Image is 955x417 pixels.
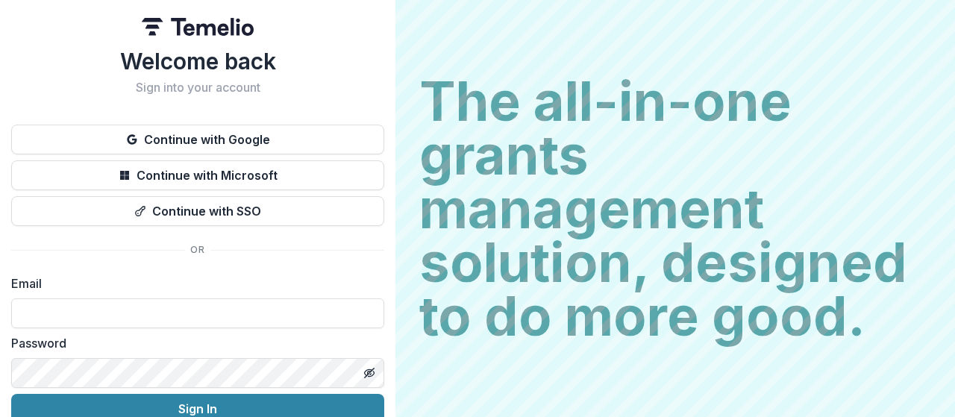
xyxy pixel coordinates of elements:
label: Email [11,275,375,292]
button: Toggle password visibility [357,361,381,385]
button: Continue with Google [11,125,384,154]
button: Continue with Microsoft [11,160,384,190]
h2: Sign into your account [11,81,384,95]
label: Password [11,334,375,352]
h1: Welcome back [11,48,384,75]
img: Temelio [142,18,254,36]
button: Continue with SSO [11,196,384,226]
